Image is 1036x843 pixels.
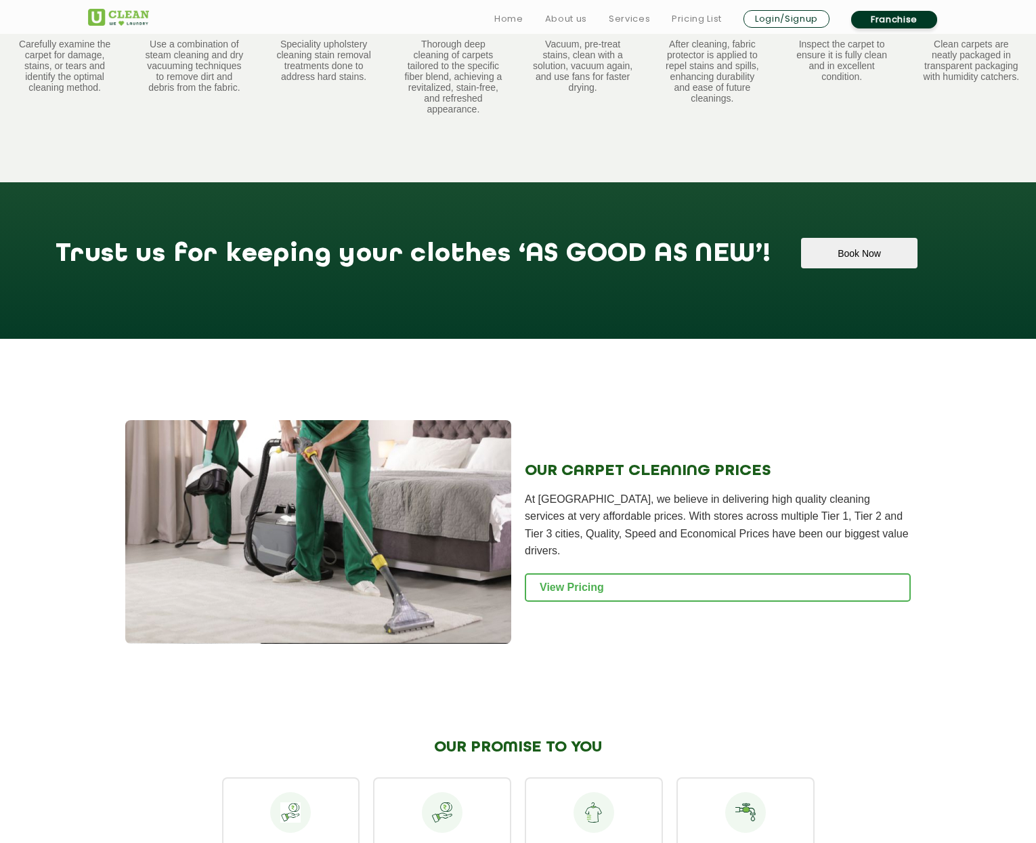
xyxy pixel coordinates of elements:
[88,9,149,26] img: UClean Laundry and Dry Cleaning
[743,10,829,28] a: Login/Signup
[222,739,815,756] h2: OUR PROMISE TO YOU
[525,491,911,560] p: At [GEOGRAPHIC_DATA], we believe in delivering high quality cleaning services at very affordable ...
[801,238,917,268] button: Book Now
[609,11,650,27] a: Services
[402,39,504,115] p: Thorough deep cleaning of carpets tailored to the specific fiber blend, achieving a revitalized, ...
[920,39,1022,82] p: Clean carpets are neatly packaged in transparent packaging with humidity catchers.
[56,238,771,283] h1: Trust us for keeping your clothes ‘AS GOOD AS NEW’!
[791,39,892,82] p: Inspect the carpet to ensure it is fully clean and in excellent condition.
[525,462,911,480] h2: OUR CARPET CLEANING PRICES
[662,39,763,104] p: After cleaning, fabric protector is applied to repel stains and spills, enhancing durability and ...
[14,39,116,93] p: Carefully examine the carpet for damage, stains, or tears and identify the optimal cleaning method.
[851,11,937,28] a: Franchise
[545,11,587,27] a: About us
[144,39,245,93] p: Use a combination of steam cleaning and dry vacuuming techniques to remove dirt and debris from t...
[494,11,523,27] a: Home
[532,39,634,93] p: Vacuum, pre-treat stains, clean with a solution, vacuum again, and use fans for faster drying.
[525,573,911,602] a: View Pricing
[672,11,722,27] a: Pricing List
[273,39,374,82] p: Speciality upholstery cleaning stain removal treatments done to address hard stains.
[125,420,511,644] img: Carpet Cleaning Service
